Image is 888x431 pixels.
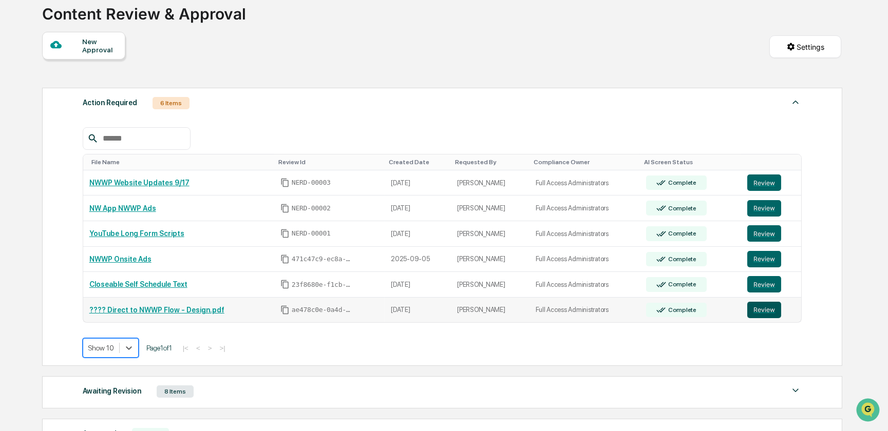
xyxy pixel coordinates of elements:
[451,247,530,272] td: [PERSON_NAME]
[789,96,802,108] img: caret
[292,204,331,212] span: NERD-00002
[389,159,447,166] div: Toggle SortBy
[292,179,331,187] span: NERD-00003
[74,211,83,219] div: 🗄️
[644,159,737,166] div: Toggle SortBy
[70,206,131,224] a: 🗄️Attestations
[10,211,18,219] div: 🖐️
[451,170,530,196] td: [PERSON_NAME]
[666,230,696,237] div: Complete
[89,306,224,314] a: ???? Direct to NWWP Flow - Design.pdf
[85,167,89,175] span: •
[10,79,29,97] img: 1746055101610-c473b297-6a78-478c-a979-82029cc54cd1
[180,344,192,352] button: |<
[89,229,184,238] a: YouTube Long Form Scripts
[747,200,781,217] button: Review
[747,251,795,267] a: Review
[89,204,156,212] a: NW App NWWP Ads
[85,210,127,220] span: Attestations
[385,272,451,298] td: [DATE]
[91,167,112,175] span: [DATE]
[749,159,797,166] div: Toggle SortBy
[451,195,530,221] td: [PERSON_NAME]
[747,276,781,292] button: Review
[205,344,215,352] button: >
[159,112,187,124] button: See all
[21,168,29,176] img: 1746055101610-c473b297-6a78-478c-a979-82029cc54cd1
[10,114,69,122] div: Past conversations
[747,276,795,292] a: Review
[666,179,696,186] div: Complete
[102,140,123,148] span: Sep 11
[451,272,530,298] td: [PERSON_NAME]
[46,79,168,89] div: Start new chat
[385,298,451,323] td: [DATE]
[666,256,696,263] div: Complete
[455,159,525,166] div: Toggle SortBy
[789,384,802,397] img: caret
[747,225,781,242] button: Review
[747,302,781,318] button: Review
[83,96,137,109] div: Action Required
[530,221,640,247] td: Full Access Administrators
[747,174,795,191] a: Review
[157,385,194,398] div: 8 Items
[747,174,781,191] button: Review
[217,344,229,352] button: >|
[385,195,451,221] td: [DATE]
[280,178,290,187] span: Copy Id
[278,159,381,166] div: Toggle SortBy
[175,82,187,94] button: Start new chat
[530,195,640,221] td: Full Access Administrators
[32,167,83,175] span: [PERSON_NAME]
[72,254,124,262] a: Powered byPylon
[451,298,530,323] td: [PERSON_NAME]
[6,225,69,244] a: 🔎Data Lookup
[10,158,27,174] img: Jack Rasmussen
[747,302,795,318] a: Review
[385,221,451,247] td: [DATE]
[530,247,640,272] td: Full Access Administrators
[530,272,640,298] td: Full Access Administrators
[747,200,795,217] a: Review
[21,229,65,240] span: Data Lookup
[153,97,190,109] div: 6 Items
[91,159,270,166] div: Toggle SortBy
[6,206,70,224] a: 🖐️Preclearance
[747,225,795,242] a: Review
[83,384,141,398] div: Awaiting Revision
[96,140,100,148] span: •
[89,179,190,187] a: NWWP Website Updates 9/17
[10,230,18,239] div: 🔎
[102,254,124,262] span: Pylon
[280,280,290,289] span: Copy Id
[280,204,290,213] span: Copy Id
[280,305,290,315] span: Copy Id
[292,229,331,238] span: NERD-00001
[22,79,40,97] img: 8933085812038_c878075ebb4cc5468115_72.jpg
[534,159,636,166] div: Toggle SortBy
[530,298,640,323] td: Full Access Administrators
[385,247,451,272] td: 2025-09-05
[292,255,353,263] span: 471c47c9-ec8a-47f7-8d07-e4c1a0ceb988
[292,281,353,289] span: 23f8680e-f1cb-4323-9e93-6f16597ece8b
[89,255,152,263] a: NWWP Onsite Ads
[280,254,290,264] span: Copy Id
[82,37,117,54] div: New Approval
[769,35,841,58] button: Settings
[280,229,290,238] span: Copy Id
[46,89,141,97] div: We're available if you need us!
[292,306,353,314] span: ae478c0e-0a4d-4479-b16b-62d7dbbc97dc
[666,306,696,314] div: Complete
[451,221,530,247] td: [PERSON_NAME]
[666,205,696,212] div: Complete
[385,170,451,196] td: [DATE]
[21,210,66,220] span: Preclearance
[10,22,187,38] p: How can we help?
[146,344,172,352] span: Page 1 of 1
[10,130,27,146] img: DeeAnn Dempsey (C)
[747,251,781,267] button: Review
[855,397,883,425] iframe: Open customer support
